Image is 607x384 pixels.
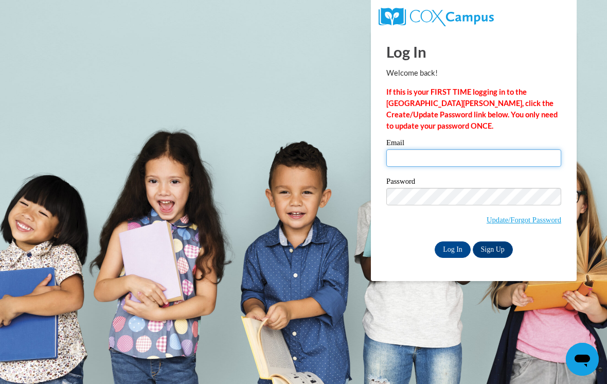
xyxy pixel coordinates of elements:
[473,241,513,258] a: Sign Up
[379,8,494,26] img: COX Campus
[487,216,561,224] a: Update/Forgot Password
[386,178,561,188] label: Password
[386,67,561,79] p: Welcome back!
[386,139,561,149] label: Email
[435,241,471,258] input: Log In
[566,343,599,376] iframe: Button to launch messaging window
[386,88,558,130] strong: If this is your FIRST TIME logging in to the [GEOGRAPHIC_DATA][PERSON_NAME], click the Create/Upd...
[386,41,561,62] h1: Log In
